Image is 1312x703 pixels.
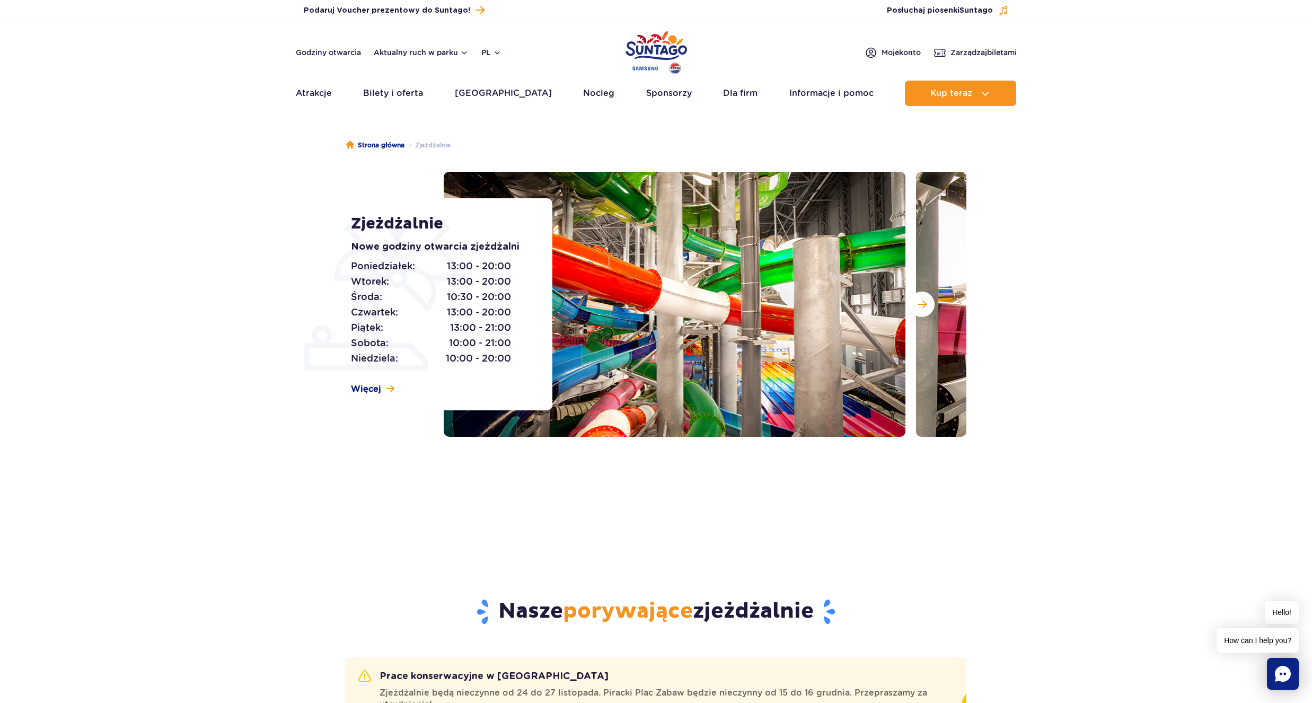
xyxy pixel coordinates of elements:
a: Bilety i oferta [363,81,423,106]
span: Środa: [351,289,382,304]
span: Posłuchaj piosenki [887,5,993,16]
a: Informacje i pomoc [789,81,874,106]
a: Więcej [351,383,394,395]
button: Posłuchaj piosenkiSuntago [887,5,1009,16]
span: 10:00 - 21:00 [449,336,511,350]
span: Kup teraz [930,89,972,98]
span: 13:00 - 20:00 [447,259,511,274]
span: Hello! [1265,601,1299,624]
button: Następny slajd [909,292,935,317]
h1: Zjeżdżalnie [351,214,529,233]
button: Kup teraz [905,81,1016,106]
span: Czwartek: [351,305,398,320]
span: How can I help you? [1217,628,1299,653]
a: Sponsorzy [646,81,692,106]
span: Podaruj Voucher prezentowy do Suntago! [304,5,470,16]
span: Wtorek: [351,274,389,289]
div: Chat [1267,658,1299,690]
a: Podaruj Voucher prezentowy do Suntago! [304,3,485,17]
span: 13:00 - 20:00 [447,305,511,320]
a: Dla firm [723,81,758,106]
span: Sobota: [351,336,389,350]
h2: Nasze zjeżdżalnie [346,598,966,626]
span: 10:00 - 20:00 [446,351,511,366]
span: 13:00 - 21:00 [450,320,511,335]
span: Zarządzaj biletami [950,47,1017,58]
a: Zarządzajbiletami [934,46,1017,59]
a: Mojekonto [865,46,921,59]
a: Godziny otwarcia [296,47,361,58]
span: porywające [563,598,693,625]
button: pl [481,47,501,58]
span: Moje konto [882,47,921,58]
span: Więcej [351,383,381,395]
a: [GEOGRAPHIC_DATA] [455,81,552,106]
a: Park of Poland [626,27,687,75]
span: Poniedziałek: [351,259,415,274]
a: Strona główna [346,140,404,151]
h2: Prace konserwacyjne w [GEOGRAPHIC_DATA] [358,670,609,683]
li: Zjeżdżalnie [404,140,451,151]
span: 10:30 - 20:00 [447,289,511,304]
a: Nocleg [583,81,614,106]
span: Suntago [959,7,993,14]
span: Piątek: [351,320,383,335]
span: Niedziela: [351,351,398,366]
p: Nowe godziny otwarcia zjeżdżalni [351,240,529,254]
a: Atrakcje [296,81,332,106]
button: Aktualny ruch w parku [374,48,469,57]
span: 13:00 - 20:00 [447,274,511,289]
